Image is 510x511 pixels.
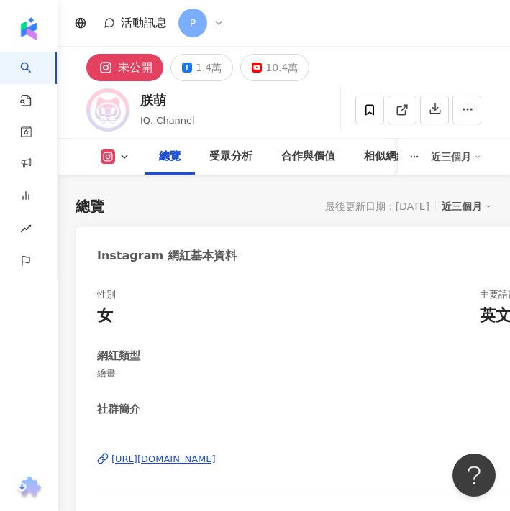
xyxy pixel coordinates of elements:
[159,148,181,165] div: 總覽
[209,148,252,165] div: 受眾分析
[97,349,140,364] div: 網紅類型
[281,148,335,165] div: 合作與價值
[431,145,481,168] div: 近三個月
[97,288,116,301] div: 性別
[442,197,492,216] div: 近三個月
[97,402,140,417] div: 社群簡介
[190,15,196,31] span: P
[196,57,222,78] div: 1.4萬
[452,454,496,497] iframe: Help Scout Beacon - Open
[325,201,429,212] div: 最後更新日期：[DATE]
[86,88,129,132] img: KOL Avatar
[20,52,49,108] a: search
[118,57,152,78] div: 未公開
[97,305,113,327] div: 女
[111,453,216,466] div: [URL][DOMAIN_NAME]
[140,115,195,126] span: IQ. Channel
[364,148,407,165] div: 相似網紅
[17,17,40,40] img: logo icon
[97,248,237,264] div: Instagram 網紅基本資料
[86,54,163,81] button: 未公開
[170,54,233,81] button: 1.4萬
[20,214,32,247] span: rise
[15,477,43,500] img: chrome extension
[121,16,167,29] span: 活動訊息
[76,196,104,216] div: 總覽
[265,57,298,78] div: 10.4萬
[140,91,195,109] div: 朕萌
[240,54,309,81] button: 10.4萬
